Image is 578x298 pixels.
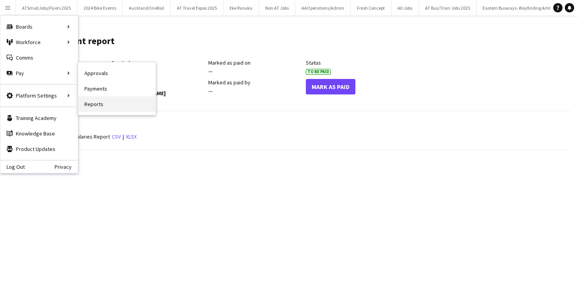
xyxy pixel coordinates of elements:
[78,96,156,112] a: Reports
[306,79,355,94] button: Mark As Paid
[16,0,77,15] button: ATSmallJobs/Flyers 2025
[14,132,570,142] div: |
[295,0,351,15] button: AAOperations/Admin
[55,164,78,170] a: Privacy
[0,164,25,170] a: Log Out
[14,119,570,126] h3: Reports
[0,141,78,157] a: Product Updates
[419,0,477,15] button: AT Bus/Train Jobs 2025
[78,65,156,81] a: Approvals
[0,88,78,103] div: Platform Settings
[208,79,302,86] div: Marked as paid by
[351,0,391,15] button: Fresh Concept
[0,34,78,50] div: Workforce
[223,0,259,15] button: Eke Panuku
[0,50,78,65] a: Comms
[306,69,331,75] span: To Be Paid
[171,0,223,15] button: AT Travel Expos 2025
[306,59,400,66] div: Status
[0,65,78,81] div: Pay
[208,59,302,66] div: Marked as paid on
[0,110,78,126] a: Training Academy
[123,0,171,15] button: AucklandOneRail
[391,0,419,15] button: All Jobs
[0,126,78,141] a: Knowledge Base
[112,133,121,140] a: csv
[111,87,205,99] div: [PERSON_NAME]
[111,79,205,86] div: Created by
[111,59,205,66] div: Created on
[126,133,137,140] a: xlsx
[208,87,213,94] span: —
[259,0,295,15] button: Non AT Jobs
[78,81,156,96] a: Payments
[77,0,123,15] button: 2024 Bike Events
[111,68,205,75] div: [DATE] 13:07
[208,68,213,75] span: —
[0,19,78,34] div: Boards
